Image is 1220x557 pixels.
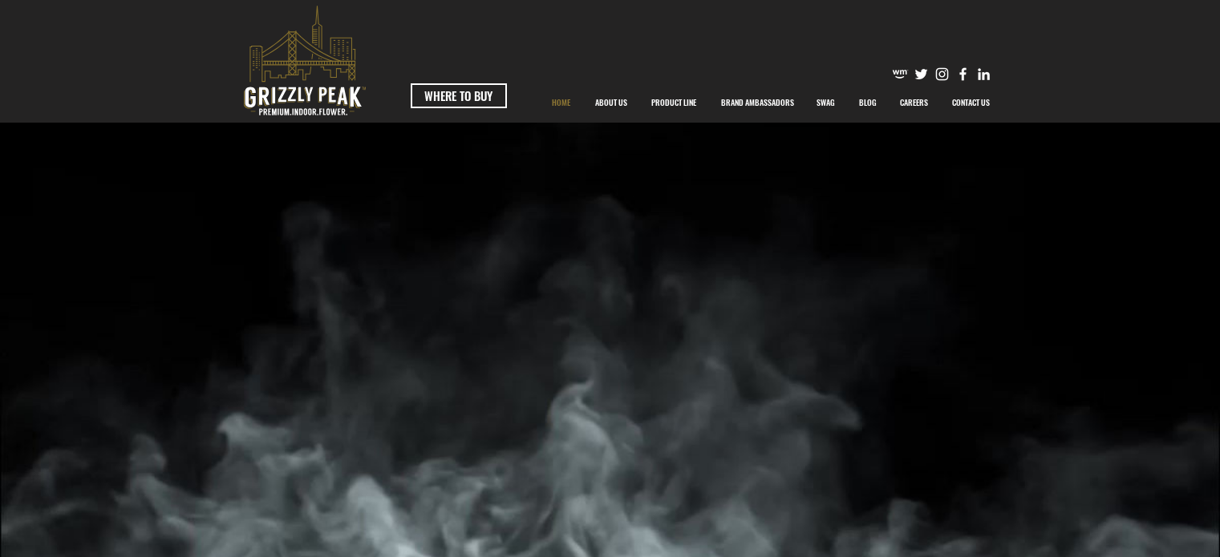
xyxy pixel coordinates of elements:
[587,83,635,123] p: ABOUT US
[888,83,940,123] a: CAREERS
[944,83,998,123] p: CONTACT US
[544,83,578,123] p: HOME
[847,83,888,123] a: BLOG
[540,83,583,123] a: HOME
[851,83,885,123] p: BLOG
[809,83,843,123] p: SWAG
[424,87,492,104] span: WHERE TO BUY
[639,83,709,123] a: PRODUCT LINE
[975,66,992,83] img: Likedin
[540,83,1003,123] nav: Site
[934,66,950,83] img: Instagram
[713,83,802,123] p: BRAND AMBASSADORS
[411,83,507,108] a: WHERE TO BUY
[805,83,847,123] a: SWAG
[244,6,366,115] svg: premium-indoor-flower
[583,83,639,123] a: ABOUT US
[892,66,909,83] img: weedmaps
[940,83,1003,123] a: CONTACT US
[709,83,805,123] div: BRAND AMBASSADORS
[892,66,992,83] ul: Social Bar
[913,66,930,83] img: Twitter
[643,83,704,123] p: PRODUCT LINE
[892,83,936,123] p: CAREERS
[955,66,971,83] img: Facebook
